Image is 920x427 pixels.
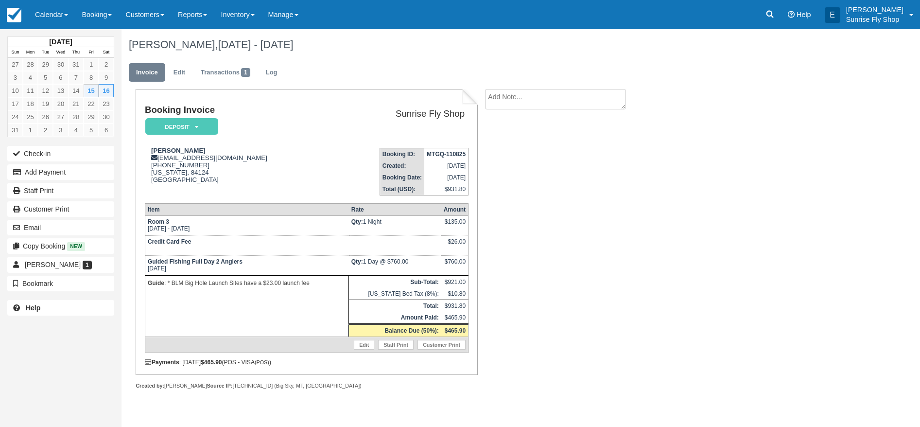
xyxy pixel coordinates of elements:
button: Add Payment [7,164,114,180]
a: 29 [38,58,53,71]
img: checkfront-main-nav-mini-logo.png [7,8,21,22]
a: 3 [53,124,68,137]
a: 31 [8,124,23,137]
a: 27 [53,110,68,124]
a: 25 [23,110,38,124]
a: 15 [84,84,99,97]
td: $10.80 [441,288,469,300]
td: [US_STATE] Bed Tax (8%): [349,288,441,300]
th: Wed [53,47,68,58]
a: 12 [38,84,53,97]
td: [DATE] [424,172,469,183]
a: 11 [23,84,38,97]
a: Deposit [145,118,215,136]
a: 4 [23,71,38,84]
button: Bookmark [7,276,114,291]
a: 16 [99,84,114,97]
a: Log [259,63,285,82]
td: $931.80 [441,300,469,312]
a: 28 [23,58,38,71]
strong: Credit Card Fee [148,238,191,245]
a: Edit [166,63,192,82]
th: Mon [23,47,38,58]
div: $760.00 [444,258,466,273]
td: [DATE] - [DATE] [145,216,348,236]
a: 30 [99,110,114,124]
span: New [67,242,85,250]
a: Help [7,300,114,316]
a: Edit [354,340,374,350]
a: 5 [38,71,53,84]
th: Total: [349,300,441,312]
a: 2 [38,124,53,137]
a: 29 [84,110,99,124]
a: 1 [84,58,99,71]
strong: Source IP: [207,383,233,389]
a: 20 [53,97,68,110]
strong: Guided Fishing Full Day 2 Anglers [148,258,243,265]
h1: Booking Invoice [145,105,332,115]
a: 1 [23,124,38,137]
a: 27 [8,58,23,71]
strong: $465.90 [445,327,466,334]
th: Sun [8,47,23,58]
td: [DATE] [145,256,348,276]
a: 6 [99,124,114,137]
strong: [DATE] [49,38,72,46]
p: Sunrise Fly Shop [846,15,903,24]
td: $465.90 [441,312,469,324]
th: Thu [69,47,84,58]
button: Copy Booking New [7,238,114,254]
a: 23 [99,97,114,110]
a: 8 [84,71,99,84]
a: 31 [69,58,84,71]
a: 26 [38,110,53,124]
h2: Sunrise Fly Shop [336,109,465,119]
div: $135.00 [444,218,466,233]
th: Total (USD): [380,183,424,196]
a: Invoice [129,63,165,82]
a: Staff Print [7,183,114,198]
th: Booking ID: [380,148,424,160]
a: Staff Print [378,340,414,350]
a: 5 [84,124,99,137]
div: $26.00 [444,238,466,253]
span: 1 [83,261,92,269]
button: Check-in [7,146,114,161]
span: [DATE] - [DATE] [218,38,293,51]
em: Deposit [145,118,218,135]
a: 13 [53,84,68,97]
small: (POS) [255,359,269,365]
a: [PERSON_NAME] 1 [7,257,114,272]
strong: [PERSON_NAME] [151,147,206,154]
td: $921.00 [441,276,469,288]
th: Tue [38,47,53,58]
strong: MTGQ-110825 [427,151,466,158]
span: Help [797,11,811,18]
th: Created: [380,160,424,172]
a: 14 [69,84,84,97]
th: Sub-Total: [349,276,441,288]
a: Customer Print [417,340,466,350]
b: Help [26,304,40,312]
span: 1 [241,68,250,77]
a: Customer Print [7,201,114,217]
p: [PERSON_NAME] [846,5,903,15]
th: Booking Date: [380,172,424,183]
strong: $465.90 [201,359,222,366]
a: 2 [99,58,114,71]
a: 3 [8,71,23,84]
a: 28 [69,110,84,124]
a: 19 [38,97,53,110]
th: Rate [349,204,441,216]
a: 4 [69,124,84,137]
th: Item [145,204,348,216]
button: Email [7,220,114,235]
strong: Room 3 [148,218,169,225]
th: Fri [84,47,99,58]
span: [PERSON_NAME] [25,261,81,268]
a: 22 [84,97,99,110]
td: 1 Night [349,216,441,236]
a: 30 [53,58,68,71]
th: Sat [99,47,114,58]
